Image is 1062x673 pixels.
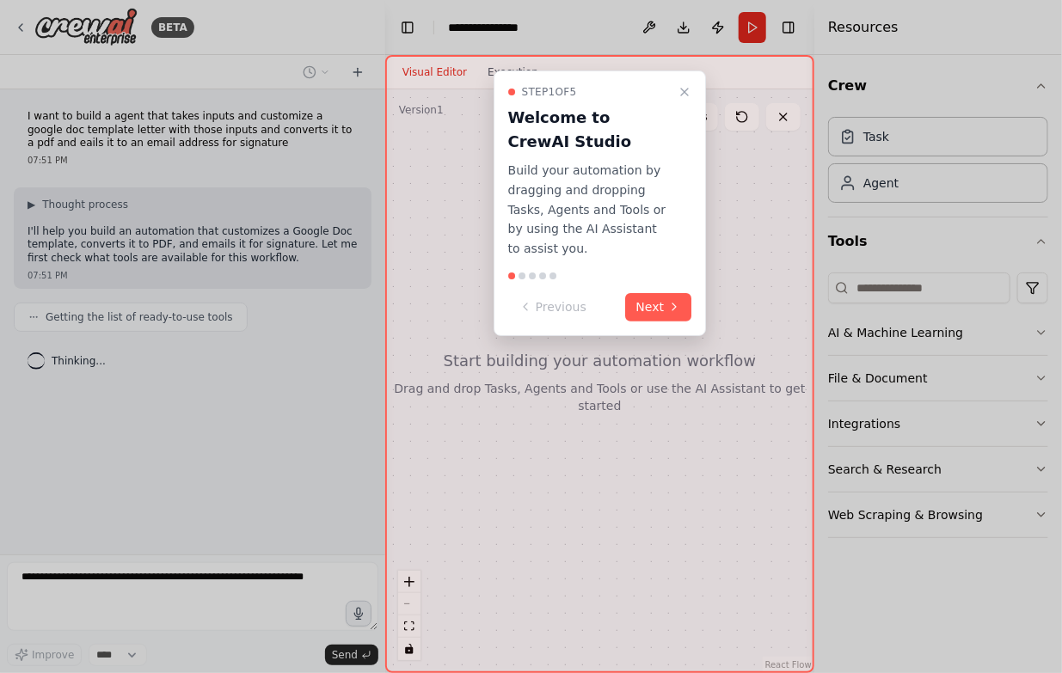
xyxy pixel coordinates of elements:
p: Build your automation by dragging and dropping Tasks, Agents and Tools or by using the AI Assista... [508,161,672,259]
button: Close walkthrough [674,82,695,102]
button: Hide left sidebar [396,15,420,40]
h3: Welcome to CrewAI Studio [508,106,672,154]
span: Step 1 of 5 [522,85,577,99]
button: Previous [508,293,597,321]
button: Next [626,293,692,321]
